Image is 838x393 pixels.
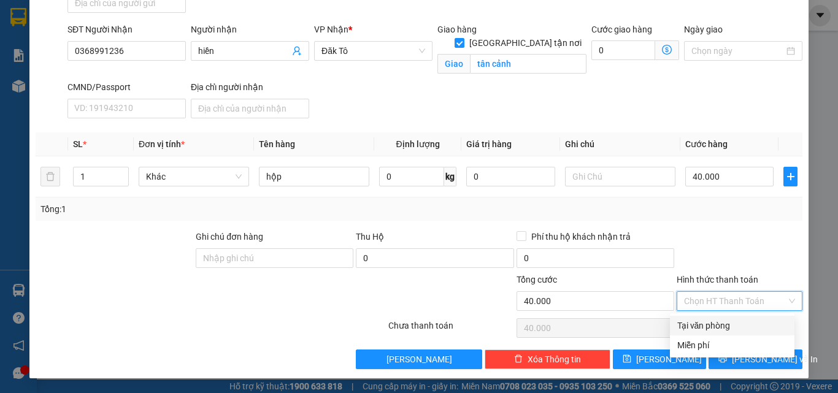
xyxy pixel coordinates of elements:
input: Ghi chú đơn hàng [196,248,353,268]
th: Ghi chú [560,132,680,156]
span: Cước hàng [685,139,728,149]
button: deleteXóa Thông tin [485,349,610,369]
span: [PERSON_NAME] [636,353,702,366]
input: Giao tận nơi [470,54,586,74]
div: Tổng: 1 [40,202,325,216]
span: Tổng cước [517,275,557,284]
span: Khác [146,167,242,186]
span: save [623,354,631,364]
button: printer[PERSON_NAME] và In [709,349,802,369]
span: Giao [437,54,470,74]
span: SL [73,139,83,149]
span: [PERSON_NAME] [386,353,452,366]
span: user-add [292,46,302,56]
input: Ngày giao [691,44,784,58]
div: Người nhận [191,23,309,36]
button: delete [40,167,60,186]
span: delete [514,354,523,364]
label: Ghi chú đơn hàng [196,232,263,242]
input: VD: Bàn, Ghế [259,167,369,186]
span: VP Nhận [314,25,348,34]
span: Đăk Tô [321,42,425,60]
span: kg [444,167,456,186]
div: SĐT Người Nhận [67,23,186,36]
label: Cước giao hàng [591,25,652,34]
input: Cước giao hàng [591,40,655,60]
span: [GEOGRAPHIC_DATA] tận nơi [464,36,586,50]
label: Hình thức thanh toán [677,275,758,284]
span: plus [784,172,797,181]
div: Tại văn phòng [677,319,787,332]
button: save[PERSON_NAME] [613,349,707,369]
span: Định lượng [396,139,439,149]
button: plus [783,167,798,186]
span: printer [718,354,727,364]
button: [PERSON_NAME] [356,349,482,369]
div: Chưa thanh toán [387,319,515,340]
span: [PERSON_NAME] và In [732,353,818,366]
span: Phí thu hộ khách nhận trả [526,230,636,243]
input: Địa chỉ của người nhận [191,99,309,118]
span: Tên hàng [259,139,295,149]
span: Giá trị hàng [466,139,512,149]
span: Xóa Thông tin [528,353,581,366]
div: CMND/Passport [67,80,186,94]
span: dollar-circle [662,45,672,55]
span: Giao hàng [437,25,477,34]
span: Thu Hộ [356,232,384,242]
div: Địa chỉ người nhận [191,80,309,94]
input: Ghi Chú [565,167,675,186]
label: Ngày giao [684,25,723,34]
div: Miễn phí [677,338,787,352]
input: 0 [466,167,555,186]
span: Đơn vị tính [139,139,185,149]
